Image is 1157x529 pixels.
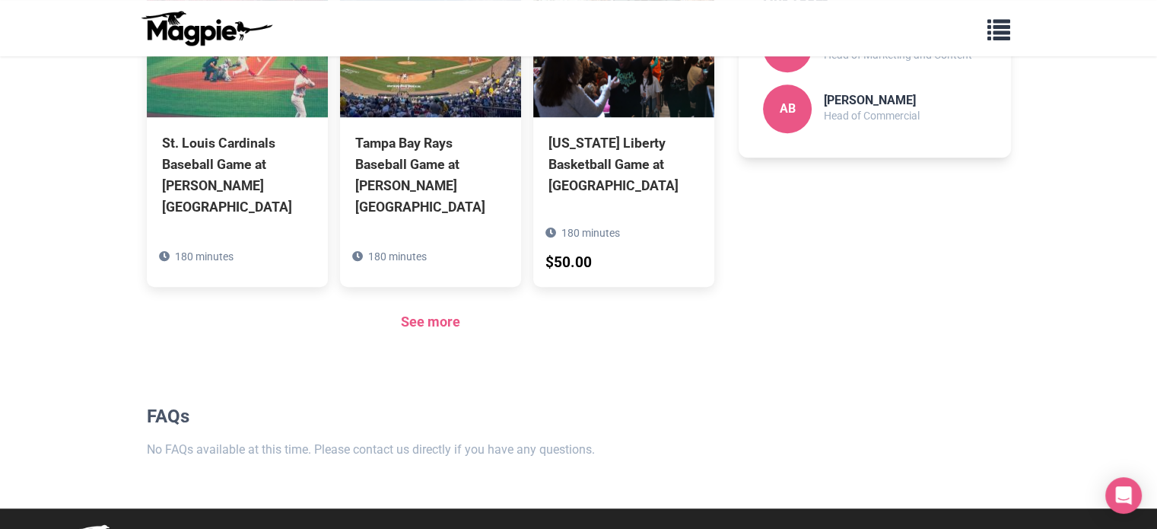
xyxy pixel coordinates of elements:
div: AB [763,84,812,133]
p: No FAQs available at this time. Please contact us directly if you have any questions. [147,440,715,460]
div: St. Louis Cardinals Baseball Game at [PERSON_NAME][GEOGRAPHIC_DATA] [162,132,313,218]
img: logo-ab69f6fb50320c5b225c76a69d11143b.png [138,10,275,46]
div: Open Intercom Messenger [1105,477,1142,514]
p: Head of Commercial [824,107,920,124]
a: See more [401,314,460,330]
div: $50.00 [545,251,592,275]
h2: FAQs [147,406,715,428]
span: 180 minutes [561,227,620,239]
span: 180 minutes [175,250,234,263]
h3: [PERSON_NAME] [824,93,920,107]
div: Tampa Bay Rays Baseball Game at [PERSON_NAME][GEOGRAPHIC_DATA] [355,132,506,218]
span: 180 minutes [368,250,427,263]
div: [US_STATE] Liberty Basketball Game at [GEOGRAPHIC_DATA] [548,132,699,196]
